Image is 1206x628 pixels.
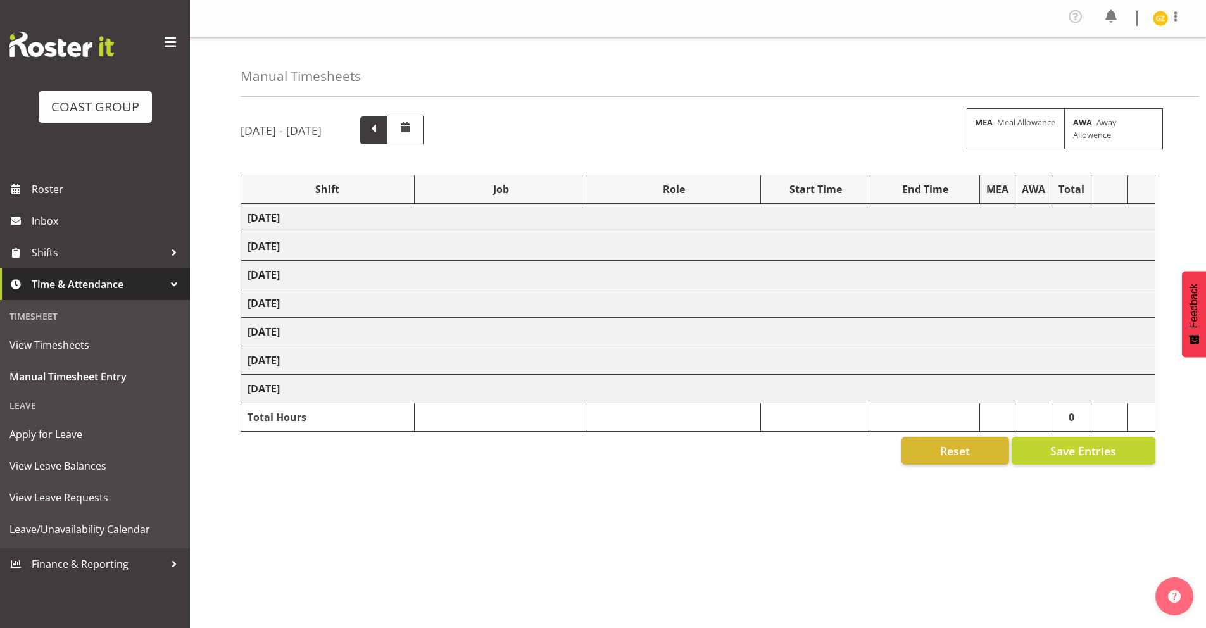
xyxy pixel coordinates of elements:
h4: Manual Timesheets [241,69,361,84]
td: 0 [1052,403,1091,432]
span: Inbox [32,211,184,230]
span: Save Entries [1050,443,1116,459]
td: [DATE] [241,232,1155,261]
button: Feedback - Show survey [1182,271,1206,357]
td: [DATE] [241,289,1155,318]
td: Total Hours [241,403,415,432]
a: Manual Timesheet Entry [3,361,187,392]
div: AWA [1022,182,1045,197]
strong: AWA [1073,116,1092,128]
div: Role [594,182,754,197]
div: MEA [986,182,1008,197]
strong: MEA [975,116,993,128]
td: [DATE] [241,346,1155,375]
a: View Leave Balances [3,450,187,482]
td: [DATE] [241,375,1155,403]
div: Start Time [767,182,864,197]
span: Feedback [1188,284,1200,328]
span: Manual Timesheet Entry [9,367,180,386]
span: View Timesheets [9,336,180,355]
a: View Leave Requests [3,482,187,513]
td: [DATE] [241,318,1155,346]
div: - Away Allowence [1065,108,1163,149]
h5: [DATE] - [DATE] [241,123,322,137]
img: help-xxl-2.png [1168,590,1181,603]
div: Total [1058,182,1084,197]
div: Leave [3,392,187,418]
span: Leave/Unavailability Calendar [9,520,180,539]
span: Finance & Reporting [32,555,165,574]
span: Reset [940,443,970,459]
a: View Timesheets [3,329,187,361]
div: Timesheet [3,303,187,329]
span: View Leave Requests [9,488,180,507]
span: View Leave Balances [9,456,180,475]
button: Save Entries [1012,437,1155,465]
span: Shifts [32,243,165,262]
span: Apply for Leave [9,425,180,444]
a: Leave/Unavailability Calendar [3,513,187,545]
div: End Time [877,182,973,197]
div: Shift [248,182,408,197]
span: Roster [32,180,184,199]
a: Apply for Leave [3,418,187,450]
img: Rosterit website logo [9,32,114,57]
td: [DATE] [241,204,1155,232]
span: Time & Attendance [32,275,165,294]
td: [DATE] [241,261,1155,289]
button: Reset [901,437,1009,465]
div: Job [421,182,581,197]
div: - Meal Allowance [967,108,1065,149]
img: grayson-ziogas9950.jpg [1153,11,1168,26]
div: COAST GROUP [51,97,139,116]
